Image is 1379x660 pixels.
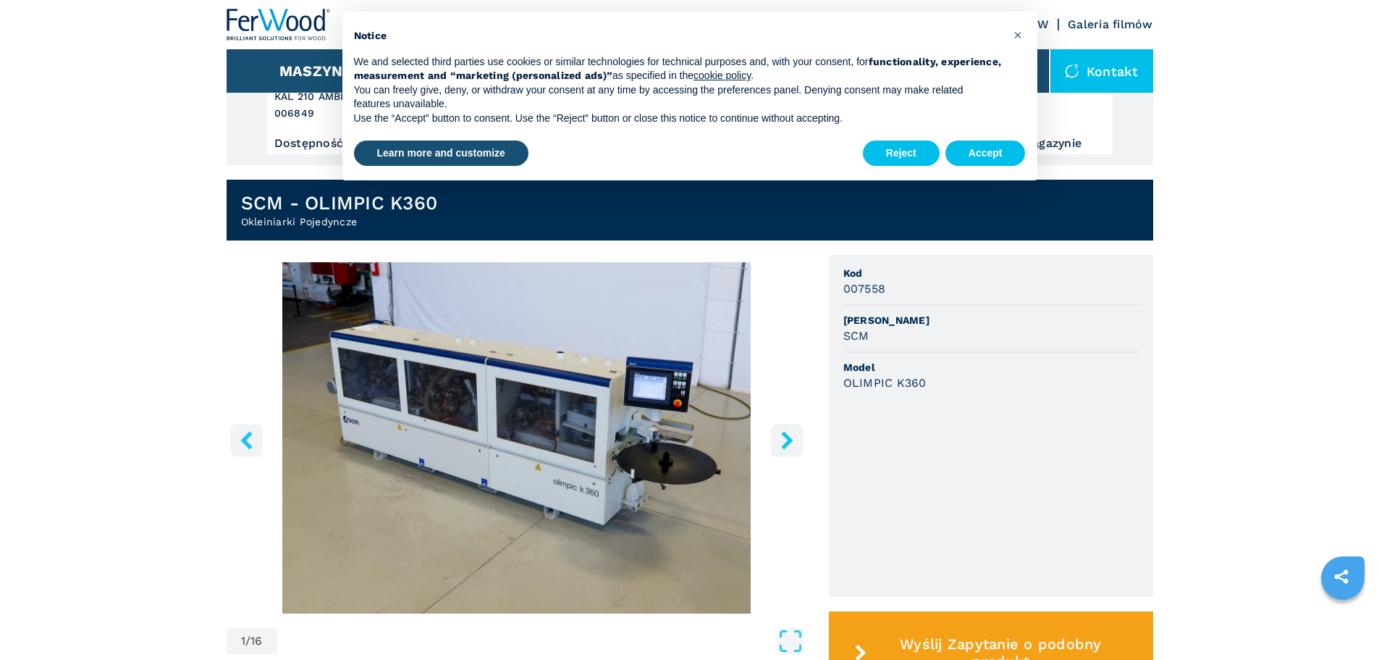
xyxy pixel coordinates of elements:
strong: functionality, experience, measurement and “marketing (personalized ads)” [354,56,1002,82]
button: Close this notice [1007,23,1030,46]
p: You can freely give, deny, or withdraw your consent at any time by accessing the preferences pane... [354,83,1003,112]
h2: Okleiniarki Pojedyncze [241,214,438,229]
h2: Notice [354,29,1003,43]
span: [PERSON_NAME] [843,313,1139,327]
button: Reject [863,141,940,167]
h3: SCM [843,327,869,344]
img: Kontakt [1065,64,1079,78]
h3: OLIMPIC K360 [843,375,927,391]
p: Use the “Accept” button to consent. Use the “Reject” button or close this notice to continue with... [354,112,1003,126]
div: Go to Slide 1 [227,262,807,614]
h3: HOMAG KAL 210 AMBITION 2264 006849 [274,72,445,122]
span: Kod [843,266,1139,280]
a: sharethis [1323,559,1359,595]
button: Learn more and customize [354,141,528,167]
button: right-button [771,424,804,456]
img: Ferwood [227,9,331,41]
span: × [1013,26,1022,43]
div: Kontakt [1050,49,1153,93]
button: Maszyny [279,62,353,80]
button: Accept [945,141,1026,167]
p: We and selected third parties use cookies or similar technologies for technical purposes and, wit... [354,55,1003,83]
iframe: Chat [1317,595,1368,649]
a: Galeria filmów [1068,17,1153,31]
button: Open Fullscreen [281,628,804,654]
span: / [245,635,250,647]
button: left-button [230,424,263,456]
a: cookie policy [693,70,751,81]
h1: SCM - OLIMPIC K360 [241,191,438,214]
span: Model [843,360,1139,375]
h3: 007558 [843,280,886,297]
span: 16 [250,635,263,647]
div: Dostępność : w magazynie [274,140,445,147]
img: Okleiniarki Pojedyncze SCM OLIMPIC K360 [227,262,807,614]
span: 1 [241,635,245,647]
